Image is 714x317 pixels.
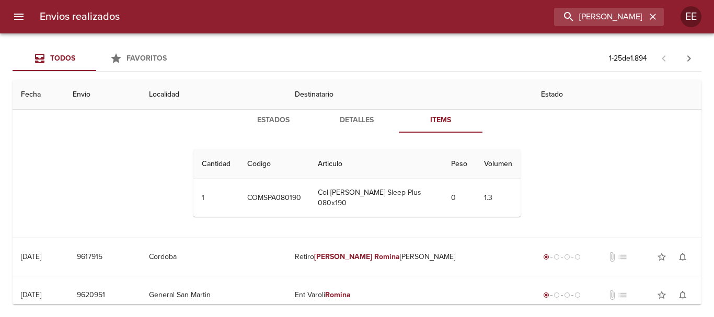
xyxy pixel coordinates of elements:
[405,114,476,127] span: Items
[443,149,476,179] th: Peso
[21,252,41,261] div: [DATE]
[677,290,688,300] span: notifications_none
[325,290,351,299] em: Romina
[13,46,180,71] div: Tabs Envios
[314,252,372,261] em: [PERSON_NAME]
[321,114,393,127] span: Detalles
[6,4,31,29] button: menu
[564,254,570,260] span: radio_button_unchecked
[657,252,667,262] span: star_border
[309,179,443,217] td: Col [PERSON_NAME] Sleep Plus 080x190
[617,290,628,300] span: No tiene pedido asociado
[141,238,286,276] td: Cordoba
[541,290,583,300] div: Generado
[40,8,120,25] h6: Envios realizados
[193,179,239,217] td: 1
[73,248,107,267] button: 9617915
[651,246,672,267] button: Agregar a favoritos
[193,149,239,179] th: Cantidad
[574,292,581,298] span: radio_button_unchecked
[374,252,400,261] em: Romina
[677,252,688,262] span: notifications_none
[141,276,286,314] td: General San Martin
[238,114,309,127] span: Estados
[286,80,533,110] th: Destinatario
[126,54,167,63] span: Favoritos
[607,290,617,300] span: No tiene documentos adjuntos
[541,252,583,262] div: Generado
[239,179,309,217] td: COMSPA080190
[543,292,549,298] span: radio_button_checked
[617,252,628,262] span: No tiene pedido asociado
[443,179,476,217] td: 0
[607,252,617,262] span: No tiene documentos adjuntos
[286,276,533,314] td: Ent Varoli
[676,46,701,71] span: Pagina siguiente
[554,292,560,298] span: radio_button_unchecked
[657,290,667,300] span: star_border
[476,179,521,217] td: 1.3
[554,8,646,26] input: buscar
[73,286,109,305] button: 9620951
[21,290,41,299] div: [DATE]
[77,289,105,302] span: 9620951
[651,285,672,306] button: Agregar a favoritos
[232,108,482,133] div: Tabs detalle de guia
[564,292,570,298] span: radio_button_unchecked
[609,53,647,64] p: 1 - 25 de 1.894
[543,254,549,260] span: radio_button_checked
[193,149,521,217] table: Tabla de Items
[554,254,560,260] span: radio_button_unchecked
[77,251,102,264] span: 9617915
[239,149,309,179] th: Codigo
[533,80,701,110] th: Estado
[476,149,521,179] th: Volumen
[672,285,693,306] button: Activar notificaciones
[672,246,693,267] button: Activar notificaciones
[309,149,443,179] th: Articulo
[64,80,141,110] th: Envio
[50,54,75,63] span: Todos
[286,238,533,276] td: Retiro [PERSON_NAME]
[574,254,581,260] span: radio_button_unchecked
[13,80,64,110] th: Fecha
[141,80,286,110] th: Localidad
[681,6,701,27] div: EE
